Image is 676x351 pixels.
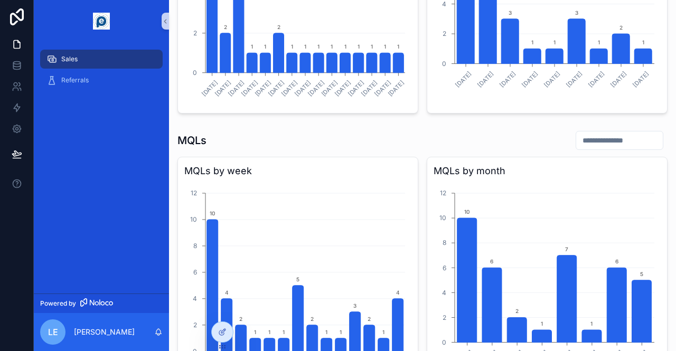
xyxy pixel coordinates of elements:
[609,70,628,89] text: [DATE]
[210,210,215,216] text: 10
[387,79,406,98] text: [DATE]
[575,10,578,16] text: 3
[224,24,227,30] text: 2
[344,43,346,50] text: 1
[640,271,643,277] text: 5
[587,70,606,89] text: [DATE]
[340,329,342,335] text: 1
[346,79,365,98] text: [DATE]
[311,316,314,322] text: 2
[193,268,197,276] tspan: 6
[193,295,197,302] tspan: 4
[200,79,219,98] text: [DATE]
[531,39,533,45] text: 1
[464,208,470,215] text: 10
[277,24,280,30] text: 2
[304,43,306,50] text: 1
[590,320,593,327] text: 1
[283,329,285,335] text: 1
[253,79,273,98] text: [DATE]
[40,71,163,90] a: Referrals
[442,289,446,297] tspan: 4
[191,189,197,197] tspan: 12
[307,79,326,98] text: [DATE]
[61,55,78,63] span: Sales
[443,239,446,246] tspan: 8
[61,76,89,84] span: Referrals
[384,43,386,50] text: 1
[293,79,312,98] text: [DATE]
[227,79,246,98] text: [DATE]
[615,258,618,264] text: 6
[331,43,333,50] text: 1
[320,79,339,98] text: [DATE]
[443,30,446,37] tspan: 2
[443,264,446,272] tspan: 6
[440,189,446,197] tspan: 12
[213,79,232,98] text: [DATE]
[396,289,400,296] text: 4
[333,79,352,98] text: [DATE]
[193,29,197,37] tspan: 2
[93,13,110,30] img: App logo
[490,258,493,264] text: 6
[553,39,556,45] text: 1
[280,79,299,98] text: [DATE]
[541,320,543,327] text: 1
[296,276,299,282] text: 5
[193,69,197,77] tspan: 0
[325,329,327,335] text: 1
[291,43,293,50] text: 1
[520,70,539,89] text: [DATE]
[443,314,446,321] tspan: 2
[619,24,623,31] text: 2
[565,70,584,89] text: [DATE]
[193,242,197,250] tspan: 8
[184,164,411,178] h3: MQLs by week
[439,214,446,222] tspan: 10
[74,327,135,337] p: [PERSON_NAME]
[264,43,266,50] text: 1
[382,329,384,335] text: 1
[542,70,561,89] text: [DATE]
[631,70,650,89] text: [DATE]
[373,79,392,98] text: [DATE]
[360,79,379,98] text: [DATE]
[565,246,568,252] text: 7
[225,289,229,296] text: 4
[598,39,600,45] text: 1
[368,316,371,322] text: 2
[353,302,356,309] text: 3
[251,43,253,50] text: 1
[476,70,495,89] text: [DATE]
[397,43,399,50] text: 1
[240,79,259,98] text: [DATE]
[34,293,169,313] a: Powered by
[515,308,519,314] text: 2
[40,50,163,69] a: Sales
[267,79,286,98] text: [DATE]
[371,43,373,50] text: 1
[190,215,197,223] tspan: 10
[48,326,58,338] span: LE
[177,133,206,148] h1: MQLs
[40,299,76,308] span: Powered by
[509,10,512,16] text: 3
[442,338,446,346] tspan: 0
[254,329,256,335] text: 1
[358,43,360,50] text: 1
[193,321,197,329] tspan: 2
[34,42,169,103] div: scrollable content
[454,70,473,89] text: [DATE]
[442,60,446,68] tspan: 0
[434,164,661,178] h3: MQLs by month
[498,70,517,89] text: [DATE]
[317,43,320,50] text: 1
[239,316,242,322] text: 2
[642,39,644,45] text: 1
[268,329,270,335] text: 1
